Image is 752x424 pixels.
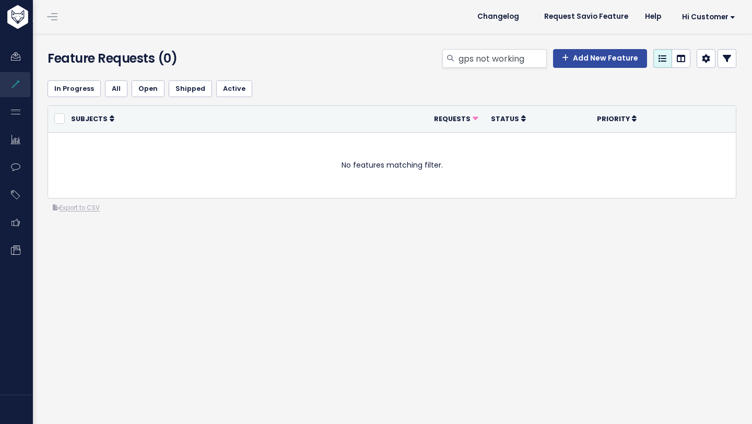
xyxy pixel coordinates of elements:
a: All [105,80,127,97]
span: Changelog [477,13,519,20]
a: Request Savio Feature [536,9,637,25]
a: Help [637,9,669,25]
span: Status [491,114,519,123]
a: Export to CSV [53,204,100,212]
a: In Progress [48,80,101,97]
a: Subjects [71,113,114,124]
span: Subjects [71,114,108,123]
td: No features matching filter. [48,132,736,198]
a: Hi Customer [669,9,744,25]
img: logo-white.9d6f32f41409.svg [5,5,86,29]
h4: Feature Requests (0) [48,49,267,68]
a: Requests [434,113,478,124]
a: Add New Feature [553,49,647,68]
span: Priority [597,114,630,123]
ul: Filter feature requests [48,80,736,97]
a: Priority [597,113,637,124]
a: Active [216,80,252,97]
input: Search features... [457,49,547,68]
a: Status [491,113,526,124]
a: Open [132,80,164,97]
span: Requests [434,114,471,123]
a: Shipped [169,80,212,97]
span: Hi Customer [682,13,735,21]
